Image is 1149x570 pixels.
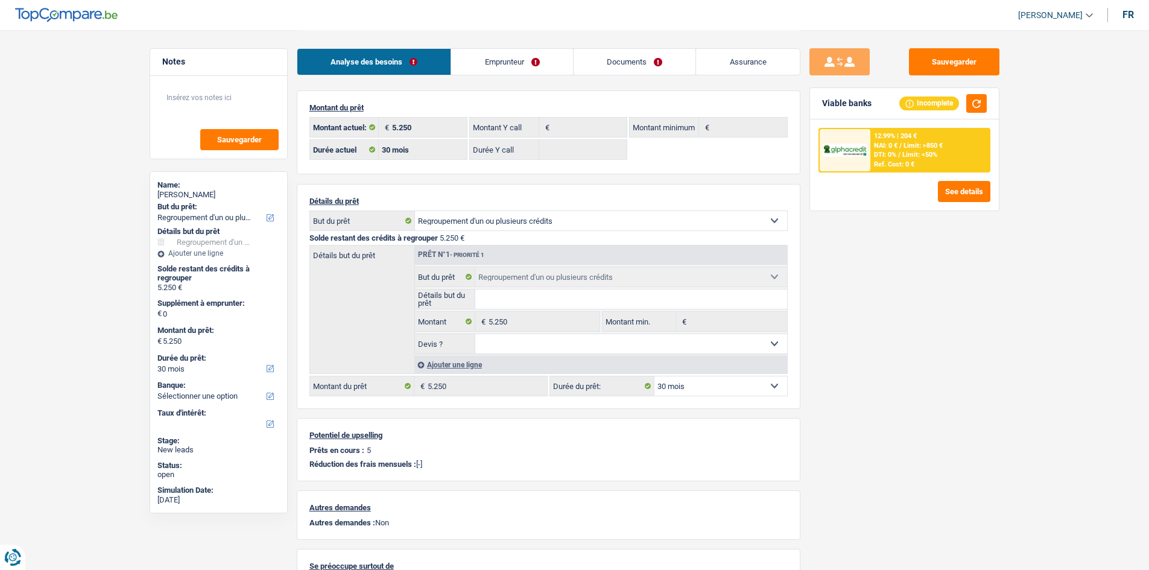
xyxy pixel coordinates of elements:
[309,103,788,112] p: Montant du prêt
[309,460,788,469] p: [-]
[475,312,489,331] span: €
[415,251,487,259] div: Prêt n°1
[909,48,999,75] button: Sauvegarder
[440,233,464,242] span: 5.250 €
[450,252,484,258] span: - Priorité 1
[822,98,872,109] div: Viable banks
[157,180,280,190] div: Name:
[904,142,943,150] span: Limit: >850 €
[470,118,539,137] label: Montant Y call
[699,118,712,137] span: €
[470,140,539,159] label: Durée Y call
[157,470,280,480] div: open
[157,202,277,212] label: But du prêt:
[309,518,375,527] span: Autres demandes :
[157,337,162,346] span: €
[415,290,476,309] label: Détails but du prêt
[414,376,428,396] span: €
[310,140,379,159] label: Durée actuel
[1018,10,1083,21] span: [PERSON_NAME]
[310,118,379,137] label: Montant actuel:
[1008,5,1093,25] a: [PERSON_NAME]
[310,245,414,259] label: Détails but du prêt
[899,142,902,150] span: /
[310,376,414,396] label: Montant du prêt
[550,376,654,396] label: Durée du prêt:
[157,264,280,283] div: Solde restant des crédits à regrouper
[415,312,476,331] label: Montant
[157,283,280,293] div: 5.250 €
[415,334,476,353] label: Devis ?
[1122,9,1134,21] div: fr
[157,445,280,455] div: New leads
[157,381,277,390] label: Banque:
[310,211,415,230] label: But du prêt
[696,49,800,75] a: Assurance
[157,326,277,335] label: Montant du prêt:
[874,151,896,159] span: DTI: 0%
[157,249,280,258] div: Ajouter une ligne
[539,118,552,137] span: €
[157,408,277,418] label: Taux d'intérêt:
[309,233,438,242] span: Solde restant des crédits à regrouper
[899,97,959,110] div: Incomplete
[898,151,901,159] span: /
[676,312,689,331] span: €
[157,353,277,363] label: Durée du prêt:
[157,309,162,318] span: €
[603,312,676,331] label: Montant min.
[157,227,280,236] div: Détails but du prêt
[874,132,917,140] div: 12.99% | 204 €
[217,136,262,144] span: Sauvegarder
[574,49,696,75] a: Documents
[379,118,392,137] span: €
[451,49,573,75] a: Emprunteur
[157,436,280,446] div: Stage:
[297,49,451,75] a: Analyse des besoins
[823,144,867,157] img: AlphaCredit
[309,431,788,440] p: Potentiel de upselling
[309,197,788,206] p: Détails du prêt
[309,503,788,512] p: Autres demandes
[309,446,364,455] p: Prêts en cours :
[309,460,416,469] span: Réduction des frais mensuels :
[367,446,371,455] p: 5
[157,299,277,308] label: Supplément à emprunter:
[157,461,280,470] div: Status:
[874,160,914,168] div: Ref. Cost: 0 €
[309,518,788,527] p: Non
[15,8,118,22] img: TopCompare Logo
[874,142,897,150] span: NAI: 0 €
[630,118,699,137] label: Montant minimum
[157,486,280,495] div: Simulation Date:
[938,181,990,202] button: See details
[414,356,787,373] div: Ajouter une ligne
[415,267,476,287] label: But du prêt
[157,190,280,200] div: [PERSON_NAME]
[157,495,280,505] div: [DATE]
[200,129,279,150] button: Sauvegarder
[162,57,275,67] h5: Notes
[902,151,937,159] span: Limit: <50%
